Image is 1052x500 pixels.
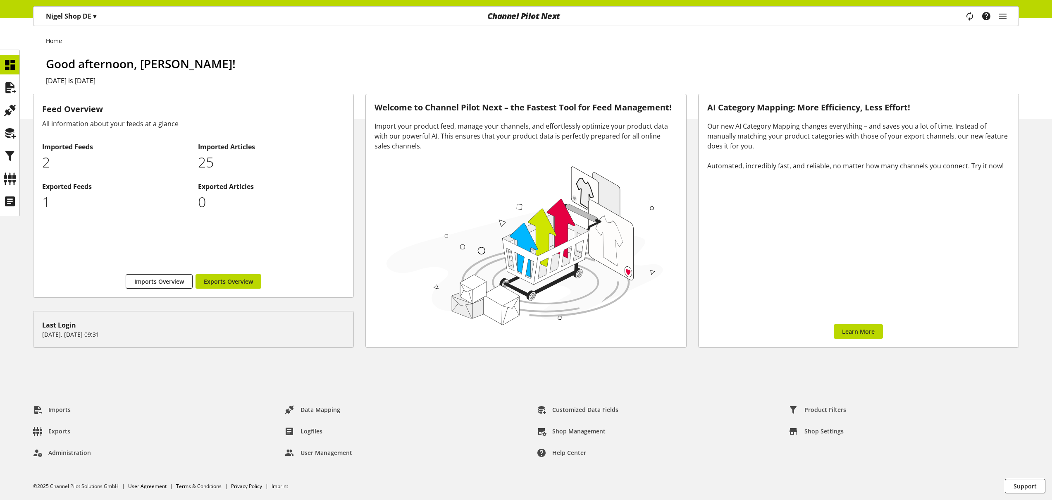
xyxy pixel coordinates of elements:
span: Logfiles [301,427,322,435]
a: Shop Management [530,424,612,439]
img: 78e1b9dcff1e8392d83655fcfc870417.svg [383,161,667,328]
p: 0 [198,191,345,213]
div: Our new AI Category Mapping changes everything – and saves you a lot of time. Instead of manually... [707,121,1010,171]
span: Exports [48,427,70,435]
a: Exports [26,424,77,439]
span: Learn More [842,327,875,336]
div: Last Login [42,320,345,330]
a: Imports [26,402,77,417]
h2: [DATE] is [DATE] [46,76,1019,86]
div: Import your product feed, manage your channels, and effortlessly optimize your product data with ... [375,121,677,151]
h2: Exported Articles [198,182,345,191]
h3: Feed Overview [42,103,345,115]
span: Customized Data Fields [552,405,618,414]
span: Imports [48,405,71,414]
p: Nigel Shop DE [46,11,96,21]
p: 2 [42,152,189,173]
a: Logfiles [279,424,329,439]
span: Shop Management [552,427,606,435]
span: Data Mapping [301,405,340,414]
a: Terms & Conditions [176,483,222,490]
span: Good afternoon, [PERSON_NAME]! [46,56,236,72]
button: Support [1005,479,1045,493]
a: Imprint [272,483,288,490]
a: User Agreement [128,483,167,490]
a: Administration [26,445,98,460]
a: Help center [530,445,593,460]
a: User Management [279,445,359,460]
a: Privacy Policy [231,483,262,490]
span: Shop Settings [804,427,844,435]
p: 1 [42,191,189,213]
p: [DATE], [DATE] 09:31 [42,330,345,339]
a: Exports Overview [196,274,261,289]
h3: AI Category Mapping: More Efficiency, Less Effort! [707,103,1010,112]
h2: Imported Feeds [42,142,189,152]
p: 25 [198,152,345,173]
a: Data Mapping [279,402,347,417]
li: ©2025 Channel Pilot Solutions GmbH [33,483,128,490]
div: All information about your feeds at a glance [42,119,345,129]
nav: main navigation [33,6,1019,26]
span: Support [1014,482,1037,490]
span: Exports Overview [204,277,253,286]
span: Product Filters [804,405,846,414]
span: ▾ [93,12,96,21]
a: Customized Data Fields [530,402,625,417]
a: Learn More [834,324,883,339]
h2: Imported Articles [198,142,345,152]
h3: Welcome to Channel Pilot Next – the Fastest Tool for Feed Management! [375,103,677,112]
span: Imports Overview [134,277,184,286]
span: User Management [301,448,352,457]
span: Administration [48,448,91,457]
a: Product Filters [782,402,853,417]
span: Help center [552,448,586,457]
a: Shop Settings [782,424,850,439]
h2: Exported Feeds [42,182,189,191]
a: Imports Overview [126,274,193,289]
